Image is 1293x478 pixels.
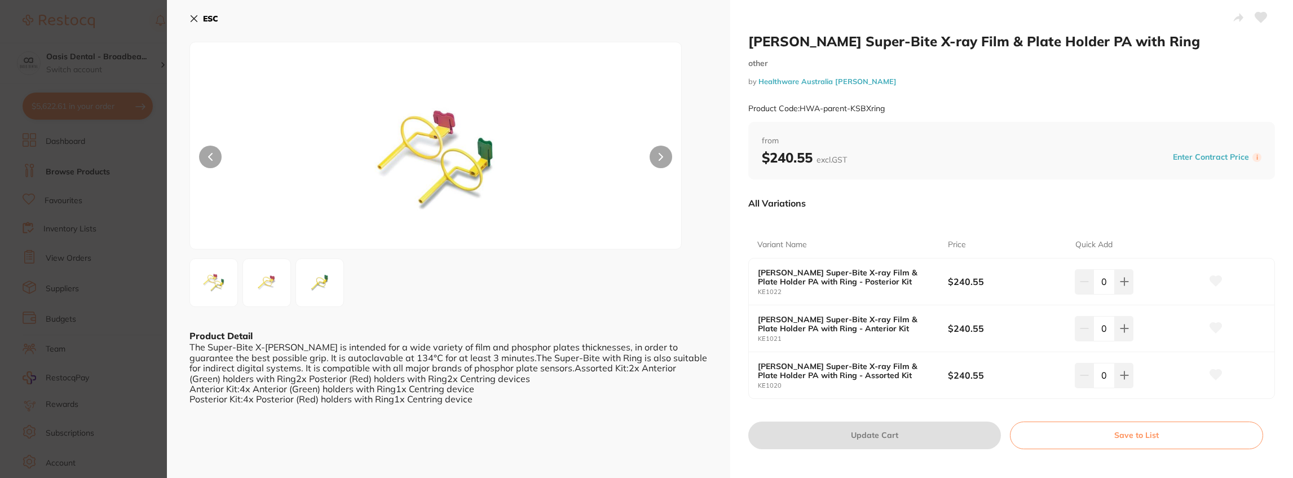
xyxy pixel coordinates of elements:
[748,422,1001,449] button: Update Cart
[757,239,807,251] p: Variant Name
[189,330,253,341] b: Product Detail
[817,155,847,165] span: excl. GST
[189,342,708,404] div: The Super-Bite X-[PERSON_NAME] is intended for a wide variety of film and phosphor plates thickne...
[748,33,1276,50] h2: [PERSON_NAME] Super-Bite X-ray Film & Plate Holder PA with Ring
[758,362,929,380] b: [PERSON_NAME] Super-Bite X-ray Film & Plate Holder PA with Ring - Assorted Kit
[758,382,948,389] small: KE1020
[193,262,234,303] img: Zw
[758,335,948,343] small: KE1021
[748,59,1276,68] small: other
[299,262,340,303] img: L2tlMTAyMS5qcGc
[758,268,929,286] b: [PERSON_NAME] Super-Bite X-ray Film & Plate Holder PA with Ring - Posterior Kit
[948,322,1062,335] b: $240.55
[1252,153,1261,162] label: i
[748,104,885,113] small: Product Code: HWA-parent-KSBXring
[948,239,966,251] p: Price
[246,262,287,303] img: L2tlMTAyMi5qcGc
[758,288,948,296] small: KE1022
[948,369,1062,381] b: $240.55
[1170,152,1252,163] button: Enter Contract Price
[762,135,1262,147] span: from
[948,275,1062,288] b: $240.55
[758,77,897,86] a: Healthware Australia [PERSON_NAME]
[1075,239,1113,251] p: Quick Add
[189,9,218,28] button: ESC
[762,149,847,166] b: $240.55
[288,71,582,249] img: Zw
[1010,422,1263,449] button: Save to List
[748,198,806,209] p: All Variations
[758,315,929,333] b: [PERSON_NAME] Super-Bite X-ray Film & Plate Holder PA with Ring - Anterior Kit
[203,14,218,24] b: ESC
[748,77,1276,86] small: by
